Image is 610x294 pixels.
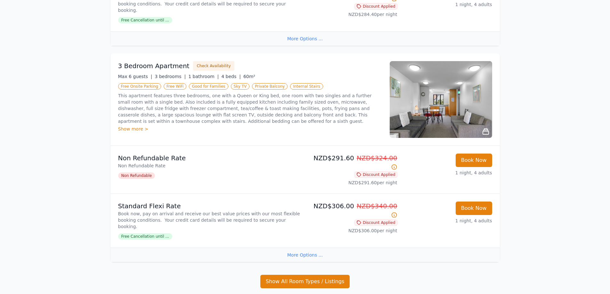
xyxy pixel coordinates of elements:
p: NZD$291.60 per night [308,179,397,186]
span: Free WiFi [164,83,187,90]
p: 1 night, 4 adults [403,170,492,176]
span: Free Onsite Parking [118,83,161,90]
span: Free Cancellation until ... [118,17,172,23]
span: 3 bedrooms | [155,74,186,79]
p: Book now, pay on arrival and receive our best value prices with our most flexible booking conditi... [118,211,303,230]
button: Book Now [456,154,492,167]
button: Show All Room Types / Listings [260,275,350,288]
h3: 3 Bedroom Apartment [118,61,190,70]
span: Discount Applied [354,171,397,178]
span: 60m² [243,74,255,79]
span: Max 6 guests | [118,74,152,79]
p: Non Refundable Rate [118,163,303,169]
span: NZD$324.00 [357,154,397,162]
span: Free Cancellation until ... [118,233,172,240]
span: Sky TV [231,83,250,90]
span: Private Balcony [252,83,288,90]
button: Book Now [456,202,492,215]
p: Standard Flexi Rate [118,202,303,211]
span: Good for Families [189,83,228,90]
p: NZD$284.40 per night [308,11,397,18]
span: 1 bathroom | [188,74,219,79]
span: 4 beds | [221,74,241,79]
div: Show more > [118,126,382,132]
p: 1 night, 4 adults [403,1,492,8]
span: NZD$340.00 [357,202,397,210]
span: Discount Applied [354,219,397,226]
p: This apartment features three bedrooms, one with a Queen or King bed, one room with two singles a... [118,92,382,124]
span: Non Refundable [118,172,155,179]
p: NZD$291.60 [308,154,397,171]
div: More Options ... [110,248,500,262]
span: Discount Applied [354,3,397,10]
p: 1 night, 4 adults [403,218,492,224]
span: Internal Stairs [290,83,323,90]
button: Check Availability [193,61,234,71]
p: NZD$306.00 [308,202,397,219]
div: More Options ... [110,31,500,46]
p: Non Refundable Rate [118,154,303,163]
p: NZD$306.00 per night [308,227,397,234]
